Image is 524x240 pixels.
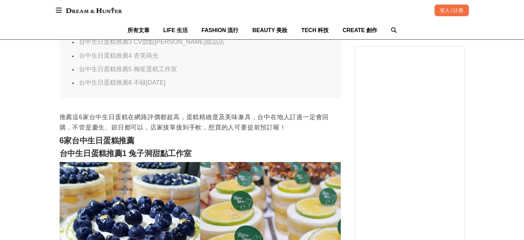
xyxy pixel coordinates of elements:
a: 台中生日蛋糕推薦6 不碌[DATE] [79,79,166,86]
a: 所有文章 [127,21,150,39]
a: 台中生日蛋糕推薦3 CV甜點[PERSON_NAME]甜品店 [79,38,224,45]
span: LIFE 生活 [163,27,188,33]
span: TECH 科技 [301,27,329,33]
span: BEAUTY 美妝 [252,27,287,33]
a: CREATE 創作 [342,21,377,39]
span: CREATE 創作 [342,27,377,33]
a: BEAUTY 美妝 [252,21,287,39]
span: FASHION 流行 [202,27,239,33]
a: 台中生日蛋糕推薦4 杏芙蒔光 [79,52,158,59]
div: 登入 / 註冊 [434,4,469,16]
a: LIFE 生活 [163,21,188,39]
img: Dream & Hunter [62,4,125,17]
span: 所有文章 [127,27,150,33]
p: 推薦這6家台中生日蛋糕在網路評價都超高，蛋糕精緻度及美味兼具，台中在地人訂過一定會回購，不管是慶生、節日都可以，店家接單接到手軟，想買的人可要提前預訂喔！ [60,112,341,133]
a: FASHION 流行 [202,21,239,39]
a: TECH 科技 [301,21,329,39]
a: 台中生日蛋糕推薦5 梅笙蛋糕工作室 [79,66,177,73]
strong: 6家台中生日蛋糕推薦 [60,136,135,145]
strong: 台中生日蛋糕推薦1 兔子洞甜點工作室 [60,149,192,158]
